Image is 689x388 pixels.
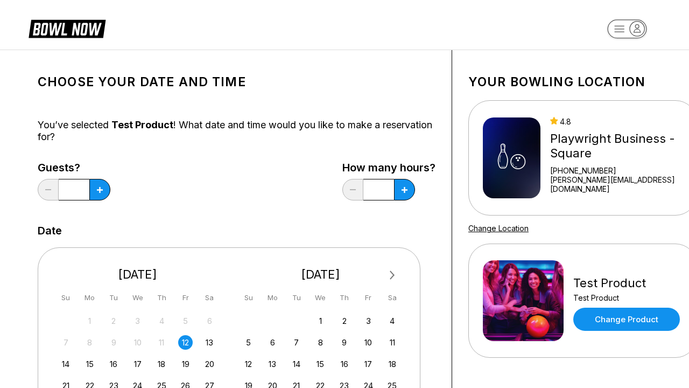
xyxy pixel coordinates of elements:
[202,335,217,350] div: Choose Saturday, September 13th, 2025
[130,314,145,328] div: Not available Wednesday, September 3rd, 2025
[154,335,169,350] div: Not available Thursday, September 11th, 2025
[241,290,256,305] div: Su
[178,335,193,350] div: Choose Friday, September 12th, 2025
[82,357,97,371] div: Choose Monday, September 15th, 2025
[59,335,73,350] div: Not available Sunday, September 7th, 2025
[130,357,145,371] div: Choose Wednesday, September 17th, 2025
[361,357,376,371] div: Choose Friday, October 17th, 2025
[550,117,683,126] div: 4.8
[337,357,351,371] div: Choose Thursday, October 16th, 2025
[178,314,193,328] div: Not available Friday, September 5th, 2025
[202,314,217,328] div: Not available Saturday, September 6th, 2025
[289,335,304,350] div: Choose Tuesday, October 7th, 2025
[550,175,683,193] a: [PERSON_NAME][EMAIL_ADDRESS][DOMAIN_NAME]
[202,357,217,371] div: Choose Saturday, September 20th, 2025
[361,290,376,305] div: Fr
[237,267,404,282] div: [DATE]
[38,74,435,89] h1: Choose your Date and time
[130,290,145,305] div: We
[313,335,328,350] div: Choose Wednesday, October 8th, 2025
[342,162,435,174] label: How many hours?
[82,335,97,350] div: Not available Monday, September 8th, 2025
[38,225,62,237] label: Date
[54,267,221,282] div: [DATE]
[107,290,121,305] div: Tu
[385,357,399,371] div: Choose Saturday, October 18th, 2025
[38,162,110,174] label: Guests?
[241,357,256,371] div: Choose Sunday, October 12th, 2025
[313,290,328,305] div: We
[361,314,376,328] div: Choose Friday, October 3rd, 2025
[82,290,97,305] div: Mo
[178,290,193,305] div: Fr
[111,119,173,130] span: Test Product
[385,335,399,350] div: Choose Saturday, October 11th, 2025
[483,260,564,341] img: Test Product
[59,357,73,371] div: Choose Sunday, September 14th, 2025
[337,335,351,350] div: Choose Thursday, October 9th, 2025
[178,357,193,371] div: Choose Friday, September 19th, 2025
[468,224,529,233] a: Change Location
[313,314,328,328] div: Choose Wednesday, October 1st, 2025
[154,290,169,305] div: Th
[202,290,217,305] div: Sa
[550,131,683,161] div: Playwright Business - Square
[154,314,169,328] div: Not available Thursday, September 4th, 2025
[289,290,304,305] div: Tu
[241,335,256,350] div: Choose Sunday, October 5th, 2025
[361,335,376,350] div: Choose Friday, October 10th, 2025
[265,357,280,371] div: Choose Monday, October 13th, 2025
[483,117,540,198] img: Playwright Business - Square
[154,357,169,371] div: Choose Thursday, September 18th, 2025
[573,308,680,331] a: Change Product
[265,335,280,350] div: Choose Monday, October 6th, 2025
[573,276,680,290] div: Test Product
[385,290,399,305] div: Sa
[384,267,401,284] button: Next Month
[107,314,121,328] div: Not available Tuesday, September 2nd, 2025
[59,290,73,305] div: Su
[313,357,328,371] div: Choose Wednesday, October 15th, 2025
[265,290,280,305] div: Mo
[550,166,683,175] div: [PHONE_NUMBER]
[107,335,121,350] div: Not available Tuesday, September 9th, 2025
[82,314,97,328] div: Not available Monday, September 1st, 2025
[337,290,351,305] div: Th
[337,314,351,328] div: Choose Thursday, October 2nd, 2025
[38,119,435,143] div: You’ve selected ! What date and time would you like to make a reservation for?
[130,335,145,350] div: Not available Wednesday, September 10th, 2025
[289,357,304,371] div: Choose Tuesday, October 14th, 2025
[573,293,680,302] div: Test Product
[385,314,399,328] div: Choose Saturday, October 4th, 2025
[107,357,121,371] div: Choose Tuesday, September 16th, 2025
